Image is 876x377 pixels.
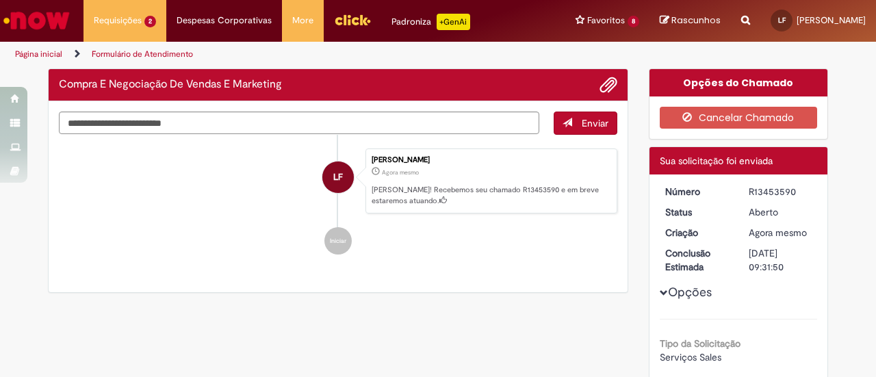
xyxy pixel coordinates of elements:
[749,226,807,239] span: Agora mesmo
[778,16,786,25] span: LF
[600,76,617,94] button: Adicionar anexos
[382,168,419,177] span: Agora mesmo
[59,148,617,214] li: Ligia Gabriela Ferreira
[554,112,617,135] button: Enviar
[1,7,72,34] img: ServiceNow
[655,185,739,198] dt: Número
[59,112,539,134] textarea: Digite sua mensagem aqui...
[372,185,610,206] p: [PERSON_NAME]! Recebemos seu chamado R13453590 e em breve estaremos atuando.
[334,10,371,30] img: click_logo_yellow_360x200.png
[372,156,610,164] div: [PERSON_NAME]
[94,14,142,27] span: Requisições
[749,226,812,239] div: 27/08/2025 16:31:44
[10,42,574,67] ul: Trilhas de página
[382,168,419,177] time: 27/08/2025 16:31:44
[587,14,625,27] span: Favoritos
[655,226,739,239] dt: Criação
[59,135,617,269] ul: Histórico de tíquete
[749,226,807,239] time: 27/08/2025 16:31:44
[749,205,812,219] div: Aberto
[92,49,193,60] a: Formulário de Atendimento
[333,161,343,194] span: LF
[322,161,354,193] div: Ligia Gabriela Ferreira
[391,14,470,30] div: Padroniza
[660,14,721,27] a: Rascunhos
[655,205,739,219] dt: Status
[144,16,156,27] span: 2
[177,14,272,27] span: Despesas Corporativas
[649,69,828,96] div: Opções do Chamado
[59,79,282,91] h2: Compra E Negociação De Vendas E Marketing Histórico de tíquete
[660,107,818,129] button: Cancelar Chamado
[660,155,773,167] span: Sua solicitação foi enviada
[749,185,812,198] div: R13453590
[582,117,608,129] span: Enviar
[628,16,639,27] span: 8
[655,246,739,274] dt: Conclusão Estimada
[437,14,470,30] p: +GenAi
[660,351,721,363] span: Serviços Sales
[797,14,866,26] span: [PERSON_NAME]
[292,14,313,27] span: More
[671,14,721,27] span: Rascunhos
[749,246,812,274] div: [DATE] 09:31:50
[660,337,740,350] b: Tipo da Solicitação
[15,49,62,60] a: Página inicial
